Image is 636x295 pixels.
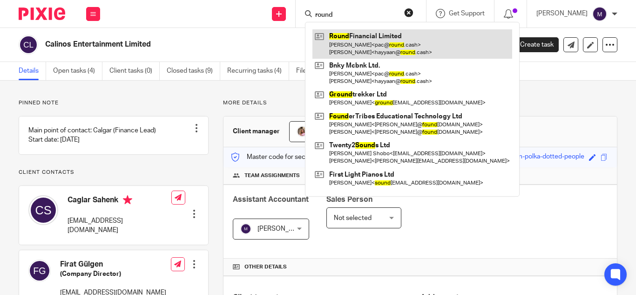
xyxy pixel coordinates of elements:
h2: Calinos Entertainment Limited [45,40,402,49]
p: Pinned note [19,99,209,107]
a: Details [19,62,46,80]
img: svg%3E [28,195,58,225]
span: Get Support [449,10,485,17]
img: svg%3E [19,35,38,55]
p: [EMAIL_ADDRESS][DOMAIN_NAME] [68,216,171,235]
span: Other details [244,263,287,271]
img: svg%3E [28,260,51,282]
a: Closed tasks (9) [167,62,220,80]
i: Primary [123,195,132,205]
span: Assistant Accountant [233,196,309,203]
input: Search [314,11,398,20]
p: Client contacts [19,169,209,176]
a: Recurring tasks (4) [227,62,289,80]
img: svg%3E [240,223,251,234]
h5: (Company Director) [60,269,166,279]
p: Master code for secure communications and files [230,152,391,162]
img: Pixie [19,7,65,20]
h4: Firat Gülgen [60,260,166,269]
a: Open tasks (4) [53,62,102,80]
span: Not selected [334,215,372,221]
span: Team assignments [244,172,300,179]
a: Create task [505,37,559,52]
span: Sales Person [326,196,372,203]
img: MicrosoftTeams-image%20(5).png [297,126,308,137]
div: groovy-brown-polka-dotted-people [482,152,584,163]
h4: Caglar Sahenk [68,195,171,207]
a: Files [296,62,317,80]
a: Client tasks (0) [109,62,160,80]
p: [PERSON_NAME] [536,9,588,18]
h3: Client manager [233,127,280,136]
span: [PERSON_NAME] [257,226,309,232]
p: More details [223,99,617,107]
img: svg%3E [592,7,607,21]
button: Clear [404,8,413,17]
